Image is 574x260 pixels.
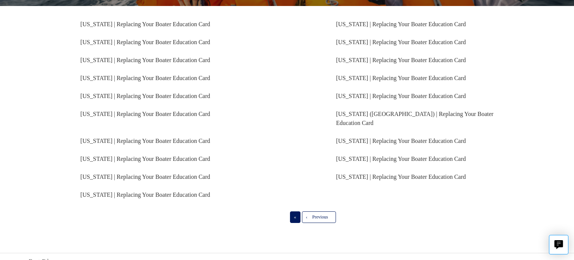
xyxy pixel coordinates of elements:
a: [US_STATE] | Replacing Your Boater Education Card [336,21,466,27]
a: [US_STATE] | Replacing Your Boater Education Card [336,75,466,81]
button: Live chat [549,235,568,254]
span: ‹ [306,214,308,220]
a: [US_STATE] | Replacing Your Boater Education Card [336,39,466,45]
a: [US_STATE] | Replacing Your Boater Education Card [336,156,466,162]
a: [US_STATE] | Replacing Your Boater Education Card [80,192,210,198]
a: Previous [302,211,336,223]
a: [US_STATE] | Replacing Your Boater Education Card [336,57,466,63]
a: [US_STATE] | Replacing Your Boater Education Card [80,111,210,117]
a: [US_STATE] | Replacing Your Boater Education Card [336,138,466,144]
a: [US_STATE] | Replacing Your Boater Education Card [80,138,210,144]
a: [US_STATE] ([GEOGRAPHIC_DATA]) | Replacing Your Boater Education Card [336,111,493,126]
a: [US_STATE] | Replacing Your Boater Education Card [80,174,210,180]
a: [US_STATE] | Replacing Your Boater Education Card [80,156,210,162]
a: [US_STATE] | Replacing Your Boater Education Card [336,93,466,99]
a: [US_STATE] | Replacing Your Boater Education Card [80,39,210,45]
a: [US_STATE] | Replacing Your Boater Education Card [80,93,210,99]
a: [US_STATE] | Replacing Your Boater Education Card [336,174,466,180]
span: Previous [312,214,328,220]
a: [US_STATE] | Replacing Your Boater Education Card [80,57,210,63]
span: « [294,214,296,220]
a: [US_STATE] | Replacing Your Boater Education Card [80,75,210,81]
a: [US_STATE] | Replacing Your Boater Education Card [80,21,210,27]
